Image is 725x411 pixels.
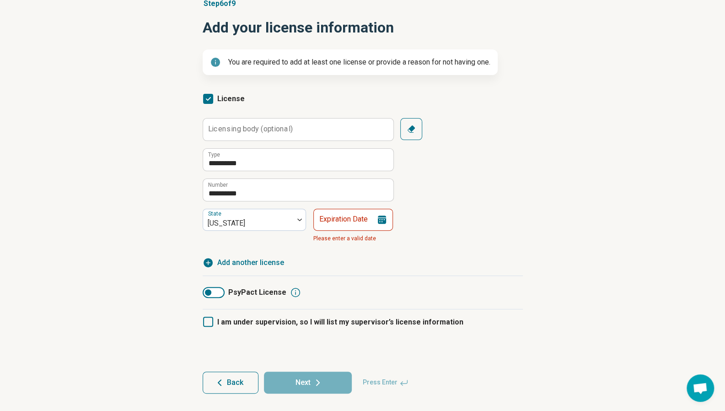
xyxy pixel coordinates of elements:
p: You are required to add at least one license or provide a reason for not having one. [228,57,490,68]
label: Licensing body (optional) [208,125,293,133]
h1: Add your license information [203,16,523,38]
span: I am under supervision, so I will list my supervisor’s license information [217,318,463,326]
button: Add another license [203,257,284,268]
span: License [217,94,245,103]
label: Type [208,152,220,157]
span: Back [227,379,243,386]
label: State [208,210,223,216]
div: Open chat [687,374,714,402]
label: Number [208,182,228,188]
button: Next [264,372,352,394]
span: Press Enter [357,372,414,394]
span: Please enter a valid date [313,234,393,243]
button: Back [203,372,258,394]
span: Add another license [217,257,284,268]
input: credential.licenses.0.name [203,149,393,171]
span: PsyPact License [228,287,286,298]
